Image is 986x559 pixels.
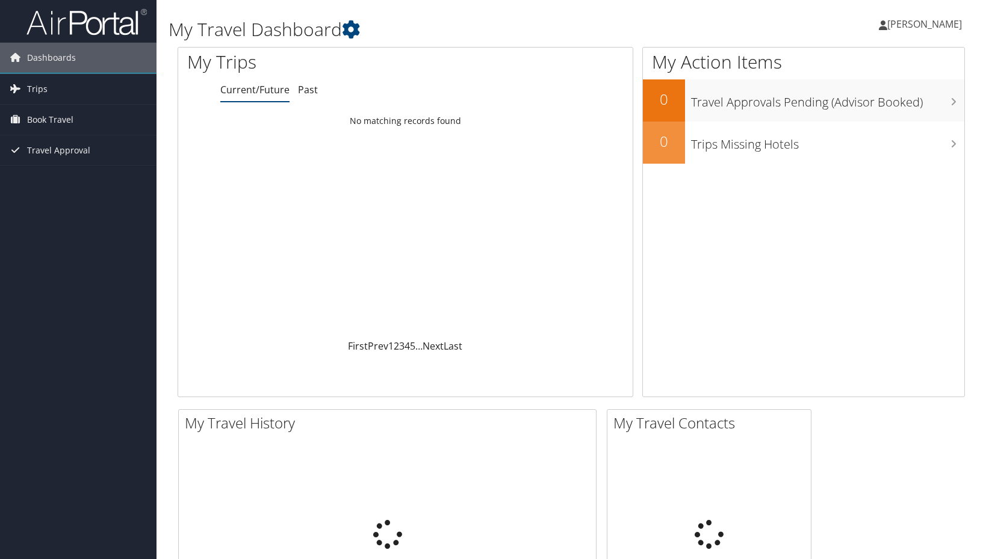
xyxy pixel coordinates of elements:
[185,413,596,433] h2: My Travel History
[26,8,147,36] img: airportal-logo.png
[405,339,410,353] a: 4
[691,88,964,111] h3: Travel Approvals Pending (Advisor Booked)
[368,339,388,353] a: Prev
[348,339,368,353] a: First
[394,339,399,353] a: 2
[178,110,633,132] td: No matching records found
[410,339,415,353] a: 5
[27,105,73,135] span: Book Travel
[298,83,318,96] a: Past
[643,89,685,110] h2: 0
[879,6,974,42] a: [PERSON_NAME]
[887,17,962,31] span: [PERSON_NAME]
[444,339,462,353] a: Last
[423,339,444,353] a: Next
[27,135,90,165] span: Travel Approval
[691,130,964,153] h3: Trips Missing Hotels
[415,339,423,353] span: …
[27,43,76,73] span: Dashboards
[27,74,48,104] span: Trips
[187,49,434,75] h1: My Trips
[643,122,964,164] a: 0Trips Missing Hotels
[613,413,811,433] h2: My Travel Contacts
[643,79,964,122] a: 0Travel Approvals Pending (Advisor Booked)
[388,339,394,353] a: 1
[643,49,964,75] h1: My Action Items
[643,131,685,152] h2: 0
[169,17,705,42] h1: My Travel Dashboard
[220,83,290,96] a: Current/Future
[399,339,405,353] a: 3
